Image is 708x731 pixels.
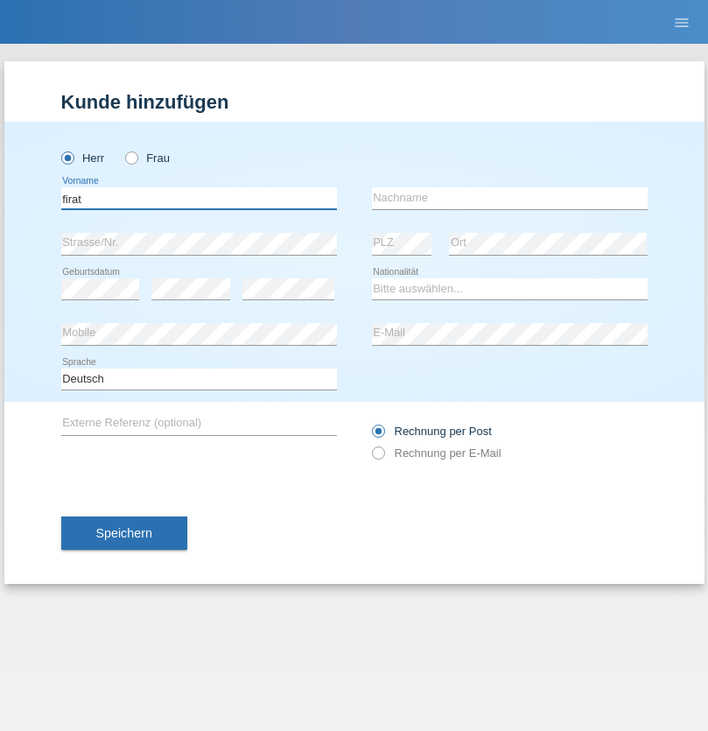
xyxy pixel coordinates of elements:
[372,425,383,446] input: Rechnung per Post
[61,91,648,113] h1: Kunde hinzufügen
[372,425,492,438] label: Rechnung per Post
[125,151,137,163] input: Frau
[372,446,383,468] input: Rechnung per E-Mail
[61,517,187,550] button: Speichern
[664,17,699,27] a: menu
[125,151,170,165] label: Frau
[61,151,73,163] input: Herr
[96,526,152,540] span: Speichern
[673,14,690,32] i: menu
[372,446,501,460] label: Rechnung per E-Mail
[61,151,105,165] label: Herr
